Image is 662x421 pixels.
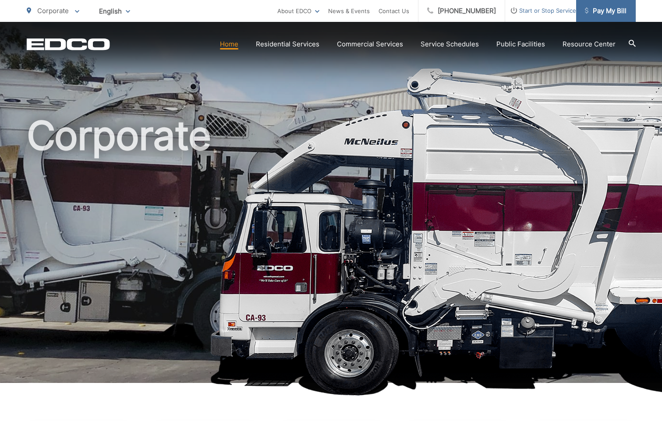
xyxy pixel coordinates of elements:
a: About EDCO [277,6,319,16]
span: Corporate [37,7,69,15]
a: Commercial Services [337,39,403,49]
h1: Corporate [27,114,636,391]
a: Contact Us [379,6,409,16]
a: Home [220,39,238,49]
a: Resource Center [563,39,616,49]
a: News & Events [328,6,370,16]
a: EDCD logo. Return to the homepage. [27,38,110,50]
span: Pay My Bill [585,6,627,16]
a: Service Schedules [421,39,479,49]
a: Public Facilities [496,39,545,49]
span: English [92,4,137,19]
a: Residential Services [256,39,319,49]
